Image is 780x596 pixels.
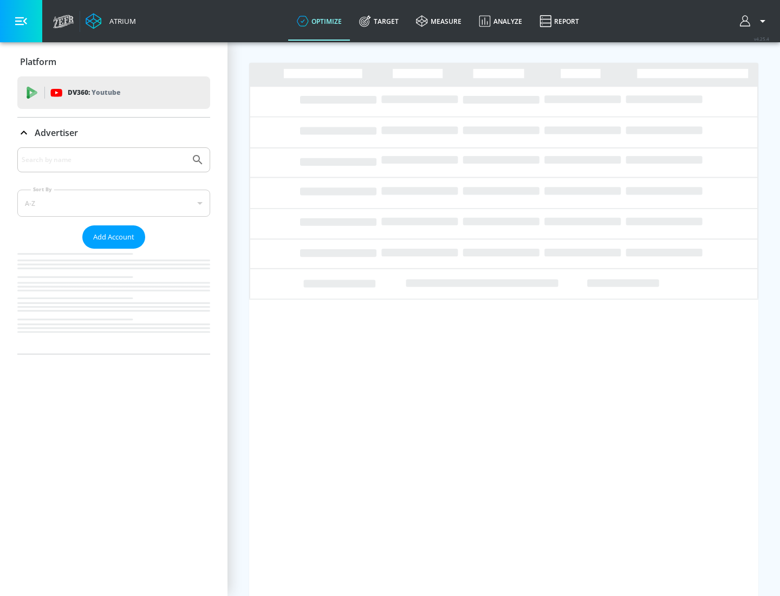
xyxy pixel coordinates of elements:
a: Target [350,2,407,41]
button: Add Account [82,225,145,249]
div: A-Z [17,190,210,217]
label: Sort By [31,186,54,193]
nav: list of Advertiser [17,249,210,354]
div: Atrium [105,16,136,26]
div: Advertiser [17,147,210,354]
a: Report [531,2,588,41]
a: optimize [288,2,350,41]
div: Advertiser [17,118,210,148]
div: DV360: Youtube [17,76,210,109]
p: Youtube [92,87,120,98]
a: Analyze [470,2,531,41]
p: DV360: [68,87,120,99]
input: Search by name [22,153,186,167]
p: Platform [20,56,56,68]
p: Advertiser [35,127,78,139]
div: Platform [17,47,210,77]
span: Add Account [93,231,134,243]
a: measure [407,2,470,41]
a: Atrium [86,13,136,29]
span: v 4.25.4 [754,36,769,42]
